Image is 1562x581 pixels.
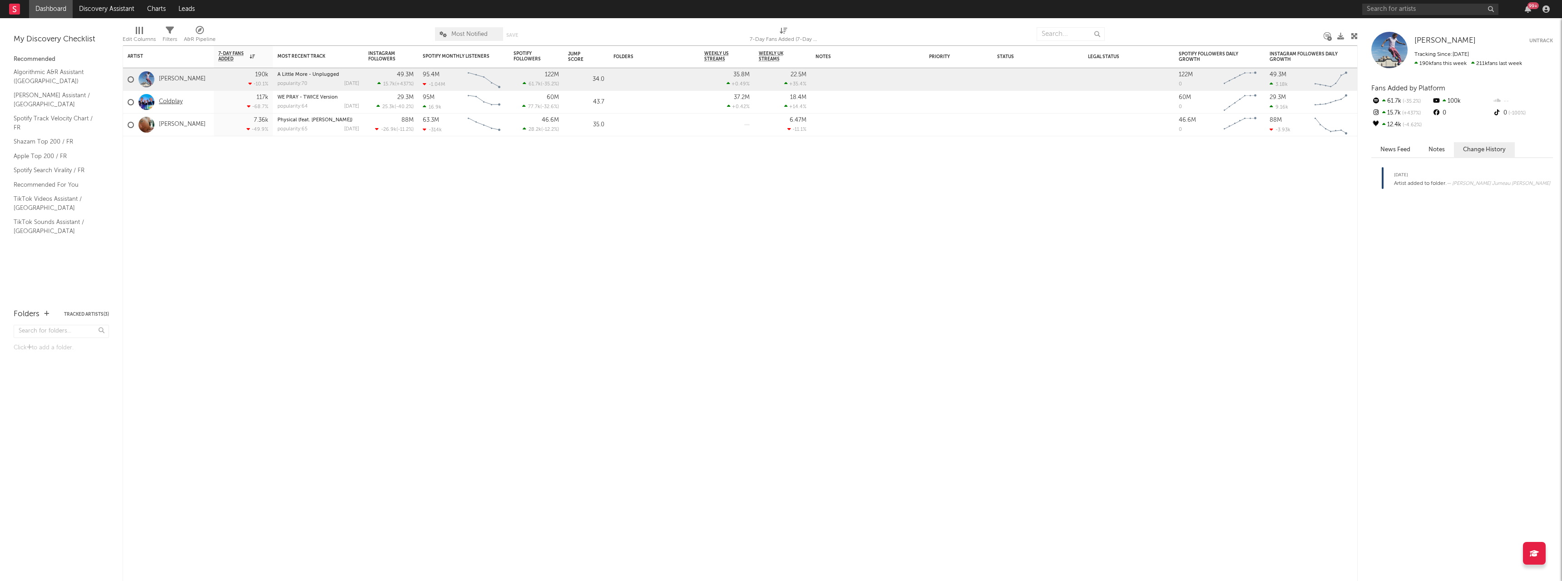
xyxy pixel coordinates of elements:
[1371,107,1432,119] div: 15.7k
[929,54,965,60] div: Priority
[401,117,414,123] div: 88M
[14,343,109,353] div: Click to add a folder.
[14,194,100,213] a: TikTok Videos Assistant / [GEOGRAPHIC_DATA]
[277,72,339,77] a: A Little More - Unplugged
[1179,94,1191,100] div: 60M
[1310,68,1351,91] svg: Chart title
[1394,169,1550,180] div: [DATE]
[750,34,818,45] div: 7-Day Fans Added (7-Day Fans Added)
[790,117,806,123] div: 6.47M
[790,94,806,100] div: 18.4M
[1401,111,1421,116] span: +437 %
[277,54,346,59] div: Most Recent Track
[423,81,445,87] div: -1.04M
[727,81,750,87] div: +0.49 %
[1179,117,1196,123] div: 46.6M
[14,309,40,320] div: Folders
[14,217,100,236] a: TikTok Sounds Assistant / [GEOGRAPHIC_DATA]
[529,127,541,132] span: 28.2k
[1310,114,1351,136] svg: Chart title
[1270,72,1286,78] div: 49.3M
[1414,52,1469,57] span: Tracking Since: [DATE]
[1527,2,1539,9] div: 99 +
[123,23,156,49] div: Edit Columns
[523,81,559,87] div: ( )
[791,72,806,78] div: 22.5M
[816,54,906,60] div: Notes
[1493,95,1553,107] div: --
[368,51,400,62] div: Instagram Followers
[218,51,247,62] span: 7-Day Fans Added
[1362,4,1498,15] input: Search for artists
[542,117,559,123] div: 46.6M
[163,23,177,49] div: Filters
[14,34,109,45] div: My Discovery Checklist
[613,54,682,60] div: Folders
[184,23,216,49] div: A&R Pipeline
[1220,91,1260,114] svg: Chart title
[277,104,308,109] div: popularity: 64
[14,151,100,161] a: Apple Top 200 / FR
[277,118,359,123] div: Physical (feat. Troye Sivan)
[1401,123,1422,128] span: -4.62 %
[784,104,806,109] div: +14.4 %
[423,54,491,59] div: Spotify Monthly Listeners
[247,126,268,132] div: -49.9 %
[159,121,206,129] a: [PERSON_NAME]
[1493,107,1553,119] div: 0
[1419,142,1454,157] button: Notes
[1037,27,1105,41] input: Search...
[381,127,396,132] span: -26.9k
[1371,119,1432,131] div: 12.4k
[704,51,736,62] span: Weekly US Streams
[163,34,177,45] div: Filters
[464,91,504,114] svg: Chart title
[1507,111,1526,116] span: -100 %
[396,104,412,109] span: -40.2 %
[397,94,414,100] div: 29.3M
[277,81,307,86] div: popularity: 70
[383,82,395,87] span: 15.7k
[1414,61,1522,66] span: 211k fans last week
[277,95,338,100] a: WE PRAY - TWICE Version
[423,72,440,78] div: 95.4M
[1270,94,1286,100] div: 29.3M
[396,82,412,87] span: +437 %
[1414,37,1476,45] span: [PERSON_NAME]
[1179,104,1182,109] div: 0
[277,118,352,123] a: Physical (feat. [PERSON_NAME])
[159,98,183,106] a: Coldplay
[423,94,435,100] div: 95M
[1371,85,1445,92] span: Fans Added by Platform
[787,126,806,132] div: -11.1 %
[464,68,504,91] svg: Chart title
[277,72,359,77] div: A Little More - Unplugged
[14,137,100,147] a: Shazam Top 200 / FR
[64,312,109,317] button: Tracked Artists(3)
[545,72,559,78] div: 122M
[1454,142,1515,157] button: Change History
[1270,104,1288,110] div: 9.16k
[1414,36,1476,45] a: [PERSON_NAME]
[1179,72,1193,78] div: 122M
[1529,36,1553,45] button: Untrack
[727,104,750,109] div: +0.42 %
[277,95,359,100] div: WE PRAY - TWICE Version
[1432,95,1492,107] div: 100k
[248,81,268,87] div: -10.1 %
[375,126,414,132] div: ( )
[377,81,414,87] div: ( )
[184,34,216,45] div: A&R Pipeline
[123,34,156,45] div: Edit Columns
[1220,68,1260,91] svg: Chart title
[14,114,100,132] a: Spotify Track Velocity Chart / FR
[344,104,359,109] div: [DATE]
[423,127,442,133] div: -314k
[14,165,100,175] a: Spotify Search Virality / FR
[277,127,307,132] div: popularity: 65
[522,104,559,109] div: ( )
[543,127,558,132] span: -12.2 %
[344,127,359,132] div: [DATE]
[159,75,206,83] a: [PERSON_NAME]
[1179,51,1247,62] div: Spotify Followers Daily Growth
